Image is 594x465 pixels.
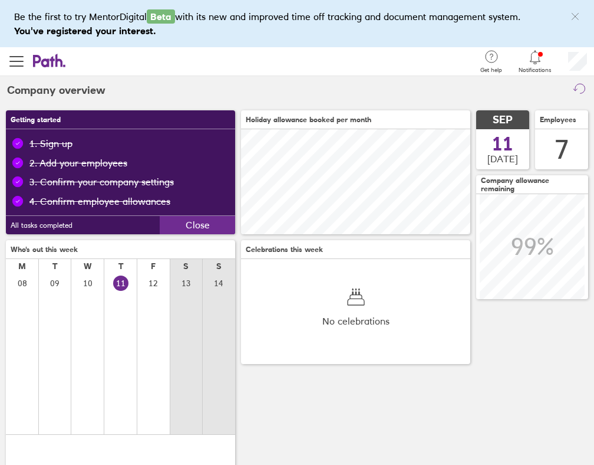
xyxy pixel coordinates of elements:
div: W [84,261,92,271]
div: T [52,261,57,271]
span: [DATE] [487,153,518,164]
span: Who's out this week [11,245,78,254]
div: T [118,261,123,271]
a: 4. Confirm employee allowances [29,196,170,207]
span: Celebrations this week [246,245,323,254]
span: Get help [480,67,502,74]
h2: Company overview [7,76,105,104]
b: You've registered your interest. [14,25,156,37]
div: All tasks completed [6,221,160,230]
div: Be the first to try MentorDigital with its new and improved time off tracking and document manage... [14,9,580,38]
span: Notifications [519,67,552,74]
span: No celebrations [322,316,390,326]
a: Notifications [519,49,552,74]
span: Close [186,220,210,230]
span: Company allowance remaining [481,176,583,193]
a: 3. Confirm your company settings [29,176,174,187]
span: Beta [147,9,175,24]
a: 2. Add your employees [29,158,127,168]
div: 1. Sign up [29,138,72,149]
span: Employees [540,116,576,124]
div: S [216,261,222,271]
span: Holiday allowance booked per month [246,116,371,124]
div: 7 [555,135,569,165]
div: F [151,261,156,271]
span: SEP [493,114,513,126]
span: 11 [492,135,513,153]
button: Close [160,216,235,234]
h3: Getting started [6,110,235,129]
div: M [18,261,26,271]
div: S [183,261,189,271]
